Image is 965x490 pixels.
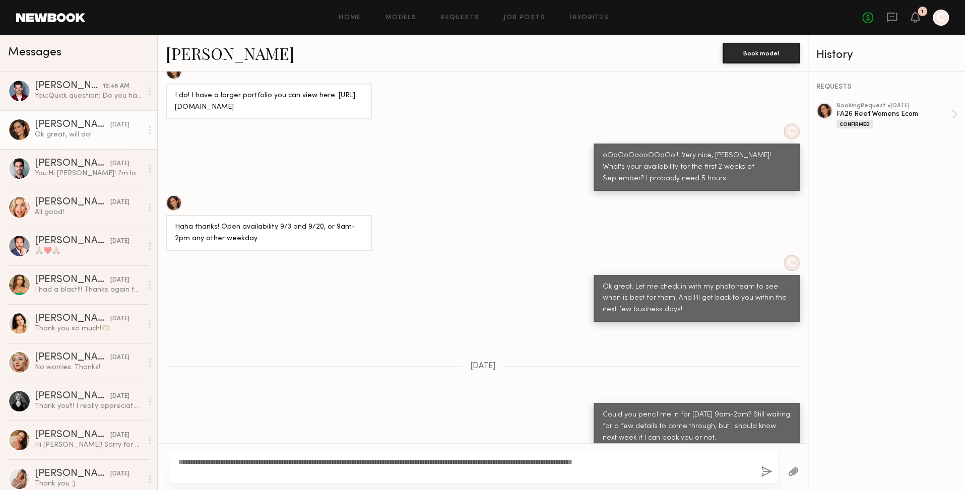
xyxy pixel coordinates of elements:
div: [PERSON_NAME] [35,391,110,401]
div: [DATE] [110,159,130,169]
div: 1 [921,9,924,15]
span: Messages [8,47,61,58]
div: [DATE] [110,353,130,363]
button: Book model [723,43,800,63]
div: Hi [PERSON_NAME]! Sorry for the delay. I don’t know how I missed your messages. Please let me kno... [35,440,142,450]
div: oOoOoOoooOOoOo!!! Very nice, [PERSON_NAME]! What's your availability for the first 2 weeks of Sep... [603,150,791,185]
div: 🙏🏼❤️🙏🏼 [35,246,142,256]
a: Requests [440,15,479,21]
a: Job Posts [503,15,545,21]
div: REQUESTS [816,84,957,91]
div: booking Request • [DATE] [837,103,951,109]
div: [PERSON_NAME] [35,159,110,169]
a: Models [385,15,416,21]
a: [PERSON_NAME] [166,42,294,64]
div: Thank you :) [35,479,142,488]
div: [PERSON_NAME] [35,81,103,91]
div: [DATE] [110,469,130,479]
div: Ok great, will do! [35,130,142,139]
div: [PERSON_NAME] [35,314,110,324]
div: [DATE] [110,275,130,285]
div: [DATE] [110,120,130,130]
a: Book model [723,48,800,57]
a: Home [339,15,361,21]
div: I had a blast!!! Thanks again for everything 🥰 [35,285,142,295]
div: I do! I have a larger portfolio you can view here: [URL][DOMAIN_NAME] [175,90,363,113]
div: All good! [35,207,142,217]
div: [PERSON_NAME] [35,353,110,363]
div: [PERSON_NAME] [35,197,110,207]
div: No worries. Thanks! [35,363,142,372]
div: Haha thanks! Open availability 9/3 and 9/20, or 9am-2pm any other weekday [175,222,363,245]
div: [PERSON_NAME] [35,120,110,130]
a: bookingRequest •[DATE]FA26 Reef Womens EcomConfirmed [837,103,957,128]
div: You: Hi [PERSON_NAME]! I'm looking for an ecom [DEMOGRAPHIC_DATA] model. Do you have any examples... [35,169,142,178]
div: [DATE] [110,198,130,207]
div: [DATE] [110,237,130,246]
div: 10:48 AM [103,82,130,91]
div: History [816,49,957,61]
div: FA26 Reef Womens Ecom [837,109,951,119]
div: You: Quick question: Do you have any food allergies/ preferences? I'm going to get a few snacks a... [35,91,142,101]
div: [DATE] [110,314,130,324]
div: [PERSON_NAME] [35,469,110,479]
div: Thank you so much!🫶🏼 [35,324,142,333]
a: C [933,10,949,26]
div: [PERSON_NAME] [35,275,110,285]
div: Thank you!!! I really appreciate it and sounds good 💜 talk with you then, have a great spring xoxo [35,401,142,411]
div: [DATE] [110,431,130,440]
div: Could you pencil me in for [DATE] 9am-2pm? Still waiting for a few details to come through, but I... [603,409,791,444]
span: [DATE] [470,362,496,371]
div: [PERSON_NAME] [35,236,110,246]
a: Favorites [569,15,609,21]
div: [PERSON_NAME] [35,430,110,440]
div: Ok great. Let me check in with my photo team to see when is best for them. And I'll get back to y... [603,282,791,316]
div: Confirmed [837,120,873,128]
div: [DATE] [110,392,130,401]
